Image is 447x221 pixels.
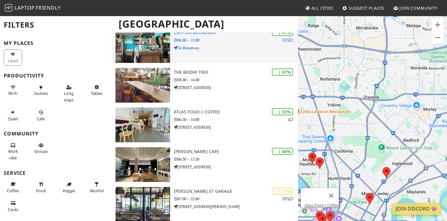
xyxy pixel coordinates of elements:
a: The Bodhi Tree | 87% The Bodhi Tree 08:00 – 16:00 [STREET_ADDRESS] [112,68,298,103]
p: 06:00 – 15:00 [174,37,298,43]
h3: [PERSON_NAME] Cafe [174,149,298,154]
p: 3A Broadway [174,45,298,51]
button: Zoom in [431,19,444,31]
h3: [PERSON_NAME] St Garage [174,189,298,194]
img: The Bodhi Tree [115,68,170,103]
span: Video/audio calls [37,116,45,122]
p: 07:00 – 22:00 [174,196,298,202]
span: Friendly [36,4,61,11]
a: Atlas Food + Coffee | 83% 1 Atlas Food + Coffee 06:30 – 14:00 [STREET_ADDRESS] [112,108,298,142]
p: [STREET_ADDRESS] [174,124,298,130]
button: Coffee [4,179,22,196]
button: Groups [32,140,50,157]
div: | 83% [272,108,293,115]
h3: My Places [4,40,108,46]
button: Alcohol [88,179,106,196]
button: Cards [4,198,22,214]
span: Power sockets [34,91,48,96]
a: Atlas Food + Coffee [305,203,339,208]
h1: [GEOGRAPHIC_DATA] [114,15,297,33]
span: People working [8,148,18,160]
a: Hemingway Cafe | 80% [PERSON_NAME] Cafe 06:30 – 15:30 [STREET_ADDRESS] [112,147,298,182]
span: Long stays [64,91,74,102]
div: | 87% [272,69,293,76]
h3: Service [4,170,108,176]
img: Caff on Broadway [115,28,170,63]
p: [STREET_ADDRESS][PERSON_NAME] [174,204,298,210]
p: 08:00 – 16:00 [174,77,298,83]
a: Join Community [391,2,440,14]
p: [STREET_ADDRESS] [174,164,298,170]
span: Alcohol [90,188,104,193]
img: LaptopFriendly [5,4,12,11]
p: 1 [287,117,293,122]
img: Atlas Food + Coffee [115,108,170,142]
button: Wi-Fi [4,82,22,99]
span: Stable Wi-Fi [8,91,17,96]
button: Veggie [60,179,78,196]
p: 06:30 – 15:30 [174,156,298,162]
button: Quiet [4,107,22,124]
button: Work vibe [4,140,22,163]
p: [STREET_ADDRESS] [174,85,298,91]
button: Sockets [32,82,50,99]
button: Close [324,188,339,203]
span: Veggie [62,188,75,193]
div: | 80% [272,148,293,155]
p: 1 1 [282,196,293,202]
button: Long stays [60,82,78,105]
h3: Atlas Food + Coffee [174,109,298,115]
a: All Cities [303,2,336,14]
span: Join Community [400,5,438,11]
button: Food [32,179,50,196]
span: Food [36,188,46,193]
span: Laptop [15,4,35,11]
span: Work-friendly tables [91,91,102,96]
a: Join Discord 👾 [392,203,441,215]
h2: Filters [4,15,108,34]
h3: Productivity [4,73,108,79]
button: Tables [88,82,106,99]
span: Suggest Places [349,5,385,11]
div: | 77% [272,188,293,195]
p: 06:30 – 14:00 [174,117,298,122]
p: 1 1 [282,37,293,43]
button: Calls [32,107,50,124]
span: Coffee [7,188,19,193]
a: LaptopFriendly LaptopFriendly [5,3,61,14]
h3: The Bodhi Tree [174,70,298,75]
span: Quiet [8,116,18,122]
h3: Community [4,131,108,137]
button: Zoom out [431,31,444,44]
img: Hemingway Cafe [115,147,170,182]
span: All Cities [311,5,333,11]
span: Group tables [34,148,48,154]
span: Credit cards [8,207,18,212]
a: Suggest Places [340,2,387,14]
a: Caff on Broadway | 87% 11 Caff on Broadway 06:00 – 15:00 3A Broadway [112,28,298,63]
